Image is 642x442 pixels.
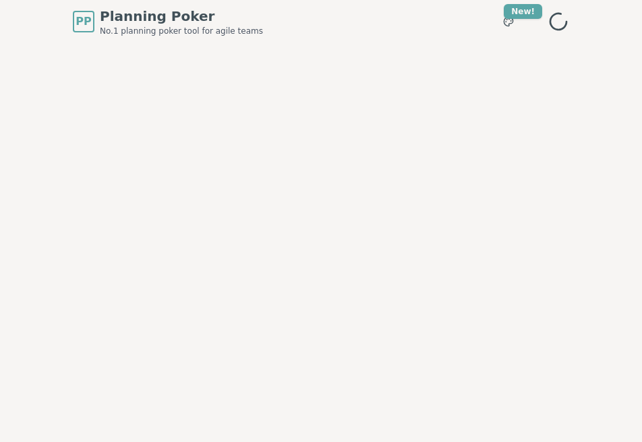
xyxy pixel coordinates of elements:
button: New! [496,9,521,34]
div: New! [504,4,542,19]
span: PP [76,13,91,30]
span: No.1 planning poker tool for agile teams [100,26,263,36]
a: PPPlanning PokerNo.1 planning poker tool for agile teams [73,7,263,36]
span: Planning Poker [100,7,263,26]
